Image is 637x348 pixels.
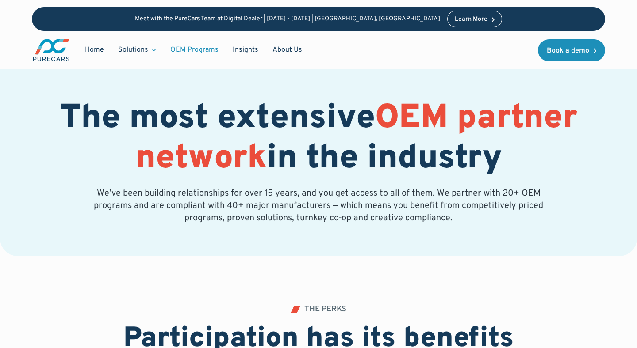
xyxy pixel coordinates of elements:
[447,11,502,27] a: Learn More
[118,45,148,55] div: Solutions
[538,39,605,61] a: Book a demo
[226,42,265,58] a: Insights
[455,16,487,23] div: Learn More
[304,306,346,314] div: THE PERKS
[265,42,309,58] a: About Us
[32,38,71,62] a: main
[163,42,226,58] a: OEM Programs
[92,187,545,224] p: We’ve been building relationships for over 15 years, and you get access to all of them. We partne...
[111,42,163,58] div: Solutions
[135,15,440,23] p: Meet with the PureCars Team at Digital Dealer | [DATE] - [DATE] | [GEOGRAPHIC_DATA], [GEOGRAPHIC_...
[32,99,605,179] h1: The most extensive in the industry
[135,98,577,180] span: OEM partner network
[32,38,71,62] img: purecars logo
[547,47,589,54] div: Book a demo
[78,42,111,58] a: Home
